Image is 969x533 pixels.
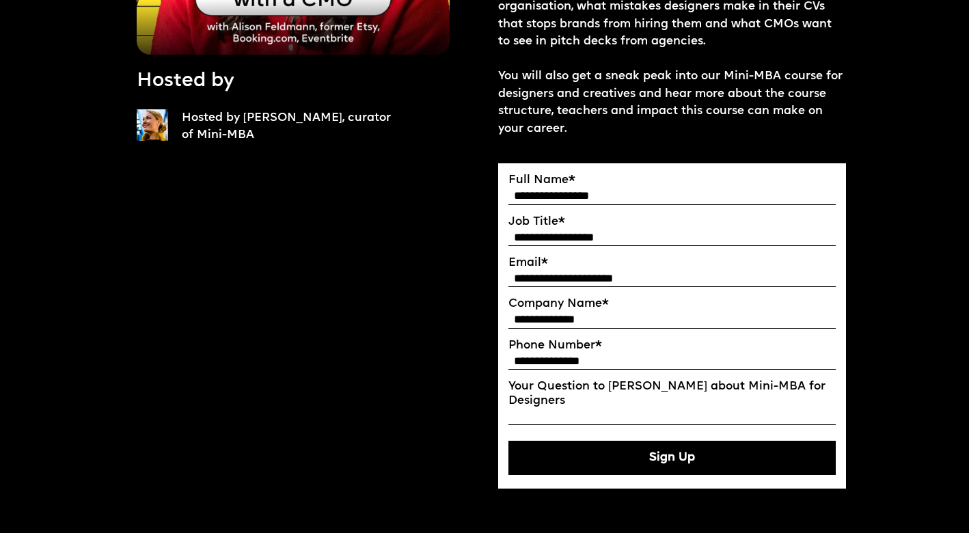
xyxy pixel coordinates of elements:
[508,441,836,475] button: Sign Up
[508,380,836,408] label: Your Question to [PERSON_NAME] about Mini-MBA for Designers
[508,297,836,311] label: Company Name
[508,174,836,187] label: Full Name
[508,215,836,229] label: Job Title
[137,68,234,96] p: Hosted by
[508,256,836,270] label: Email
[508,339,836,353] label: Phone Number
[182,109,394,144] p: Hosted by [PERSON_NAME], curator of Mini-MBA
